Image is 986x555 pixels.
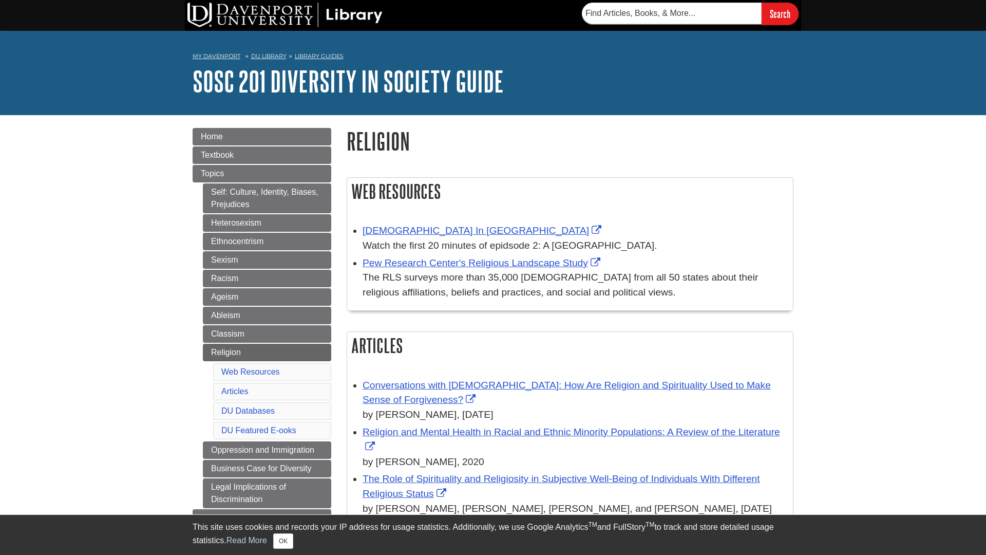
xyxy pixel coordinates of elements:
[203,288,331,306] a: Ageism
[203,214,331,232] a: Heterosexism
[363,380,771,405] a: Link opens in new window
[193,521,793,549] div: This site uses cookies and records your IP address for usage statistics. Additionally, we use Goo...
[295,52,344,60] a: Library Guides
[363,257,603,268] a: Link opens in new window
[203,441,331,459] a: Oppression and Immigration
[201,169,224,178] span: Topics
[193,128,331,145] a: Home
[221,406,275,415] a: DU Databases
[363,473,760,499] a: Link opens in new window
[646,521,654,528] sup: TM
[203,460,331,477] a: Business Case for Diversity
[363,225,604,236] a: Link opens in new window
[201,151,234,159] span: Textbook
[363,502,788,516] div: by [PERSON_NAME], [PERSON_NAME], [PERSON_NAME], and [PERSON_NAME], [DATE]
[363,270,788,300] div: The RLS surveys more than 35,000 [DEMOGRAPHIC_DATA] from all 50 states about their religious affi...
[347,178,793,205] h2: Web Resources
[203,478,331,508] a: Legal Implications of Discrimination
[201,513,248,522] span: Assignments
[193,165,331,182] a: Topics
[203,307,331,324] a: Ableism
[762,3,799,25] input: Search
[193,49,793,66] nav: breadcrumb
[347,332,793,359] h2: Articles
[226,536,267,545] a: Read More
[363,427,780,452] a: Link opens in new window
[193,146,331,164] a: Textbook
[203,270,331,287] a: Racism
[363,408,788,422] div: by [PERSON_NAME], [DATE]
[203,325,331,343] a: Classism
[251,52,287,60] a: DU Library
[363,238,788,253] div: Watch the first 20 minutes of epidsode 2: A [GEOGRAPHIC_DATA].
[201,132,223,141] span: Home
[221,387,248,396] a: Articles
[273,533,293,549] button: Close
[582,3,762,24] input: Find Articles, Books, & More...
[203,183,331,213] a: Self: Culture, Identity, Biases, Prejudices
[347,128,793,154] h1: Religion
[221,426,296,435] a: DU Featured E-ooks
[588,521,597,528] sup: TM
[203,344,331,361] a: Religion
[193,65,504,97] a: SOSC 201 Diversity in Society Guide
[187,3,383,27] img: DU Library
[203,251,331,269] a: Sexism
[203,233,331,250] a: Ethnocentrism
[221,367,280,376] a: Web Resources
[363,455,788,470] div: by [PERSON_NAME], 2020
[193,509,331,527] a: Assignments
[193,52,240,61] a: My Davenport
[582,3,799,25] form: Searches DU Library's articles, books, and more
